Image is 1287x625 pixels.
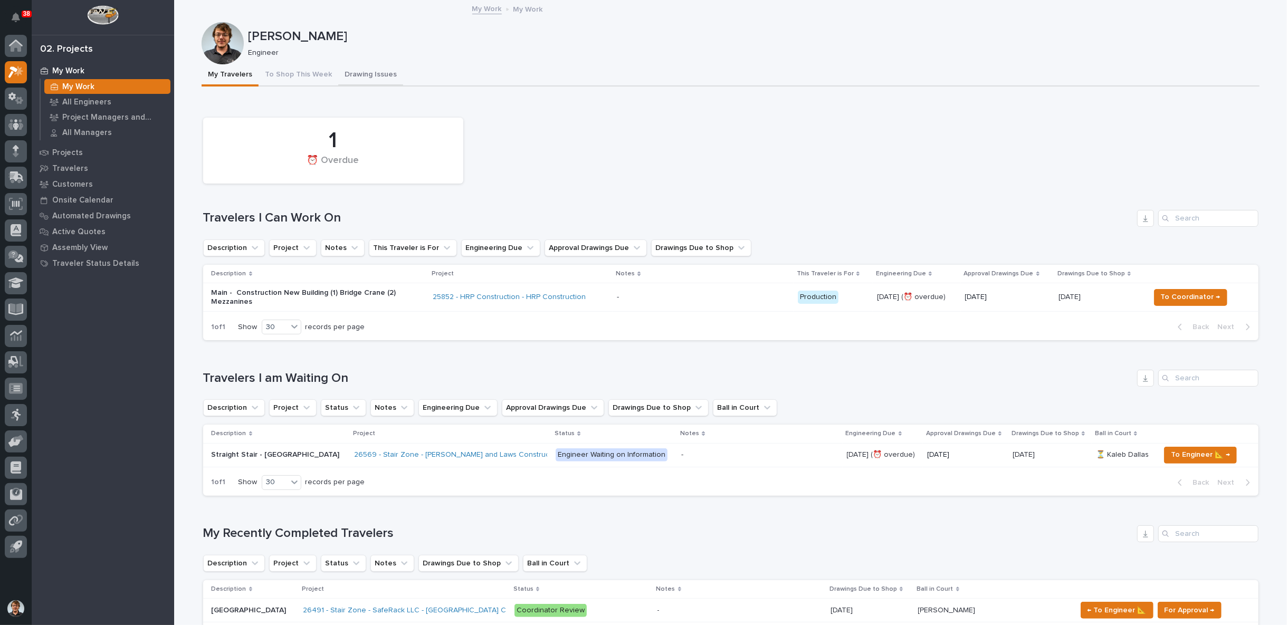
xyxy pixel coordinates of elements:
button: To Engineer 📐 → [1164,447,1237,464]
button: Next [1214,322,1259,332]
div: 30 [262,322,288,333]
input: Search [1158,210,1259,227]
p: All Engineers [62,98,111,107]
a: Assembly View [32,239,174,255]
span: Back [1187,322,1209,332]
a: Traveler Status Details [32,255,174,271]
p: [DATE] [831,604,855,615]
button: Engineering Due [461,239,540,256]
a: My Work [32,63,174,79]
tr: [GEOGRAPHIC_DATA][GEOGRAPHIC_DATA] 26491 - Stair Zone - SafeRack LLC - [GEOGRAPHIC_DATA] Condomin... [203,599,1259,622]
h1: Travelers I Can Work On [203,210,1133,226]
button: This Traveler is For [369,239,457,256]
p: Approval Drawings Due [964,268,1034,280]
p: Ball in Court [917,583,954,595]
button: Engineering Due [418,399,498,416]
span: To Engineer 📐 → [1171,448,1230,461]
button: Notes [321,239,365,256]
span: For Approval → [1165,604,1215,617]
p: My Work [513,3,543,14]
p: Drawings Due to Shop [1057,268,1125,280]
span: ← To Engineer 📐 [1088,604,1147,617]
a: 26569 - Stair Zone - [PERSON_NAME] and Laws Construction - Straight Stair - [GEOGRAPHIC_DATA] [354,450,691,459]
p: Customers [52,180,93,189]
p: Automated Drawings [52,211,131,221]
img: Workspace Logo [87,5,118,25]
button: My Travelers [202,64,259,86]
button: Drawings Due to Shop [651,239,751,256]
a: Automated Drawings [32,208,174,224]
h1: My Recently Completed Travelers [203,526,1133,541]
button: Back [1169,478,1214,487]
button: Drawings Due to Shop [608,399,709,416]
p: Description [212,268,246,280]
a: Onsite Calendar [32,192,174,208]
tr: Straight Stair - [GEOGRAPHIC_DATA]Straight Stair - [GEOGRAPHIC_DATA] 26569 - Stair Zone - [PERSON... [203,443,1259,467]
span: Next [1218,478,1241,487]
p: My Work [52,66,84,76]
p: Traveler Status Details [52,259,139,268]
button: Project [269,239,317,256]
a: My Work [41,79,174,94]
button: Notes [370,399,414,416]
a: Customers [32,176,174,192]
div: Production [798,291,838,304]
button: To Coordinator → [1154,289,1227,306]
p: Engineer [248,49,1251,57]
div: - [657,606,660,615]
div: Coordinator Review [514,604,587,617]
p: [PERSON_NAME] [918,604,978,615]
a: All Engineers [41,94,174,109]
input: Search [1158,525,1259,542]
p: 1 of 1 [203,469,234,495]
p: Drawings Due to Shop [1012,428,1079,439]
p: records per page [306,323,365,332]
p: records per page [306,478,365,487]
span: Back [1187,478,1209,487]
button: Notes [370,555,414,572]
a: My Work [472,2,502,14]
button: Approval Drawings Due [545,239,647,256]
button: Status [321,399,366,416]
p: Ball in Court [1095,428,1131,439]
input: Search [1158,370,1259,387]
div: Engineer Waiting on Information [556,448,668,461]
p: Project Managers and Engineers [62,113,166,122]
p: My Work [62,82,94,92]
p: Notes [616,268,635,280]
p: Notes [656,583,675,595]
p: Approval Drawings Due [926,428,996,439]
p: Project [302,583,324,595]
a: All Managers [41,125,174,140]
p: [DATE] (⏰ overdue) [877,293,957,302]
p: Description [212,428,246,439]
button: Drawings Due to Shop [418,555,519,572]
button: Description [203,239,265,256]
p: Status [555,428,575,439]
p: [DATE] [965,293,1050,302]
p: Straight Stair - [GEOGRAPHIC_DATA] [212,448,342,459]
p: [PERSON_NAME] [248,29,1255,44]
h1: Travelers I am Waiting On [203,371,1133,386]
button: To Shop This Week [259,64,338,86]
button: Project [269,555,317,572]
a: 26491 - Stair Zone - SafeRack LLC - [GEOGRAPHIC_DATA] Condominiums [303,606,551,615]
p: Travelers [52,164,88,174]
p: ⏳ Kaleb Dallas [1096,448,1151,459]
p: Drawings Due to Shop [830,583,897,595]
p: Active Quotes [52,227,106,237]
p: Engineering Due [846,428,896,439]
a: Projects [32,145,174,160]
p: [DATE] [1059,291,1083,302]
p: Show [239,323,258,332]
span: Next [1218,322,1241,332]
p: [GEOGRAPHIC_DATA] [212,604,289,615]
div: ⏰ Overdue [221,155,445,177]
a: Active Quotes [32,224,174,239]
button: users-avatar [5,598,27,620]
p: Notes [680,428,699,439]
button: Back [1169,322,1214,332]
p: Status [513,583,533,595]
